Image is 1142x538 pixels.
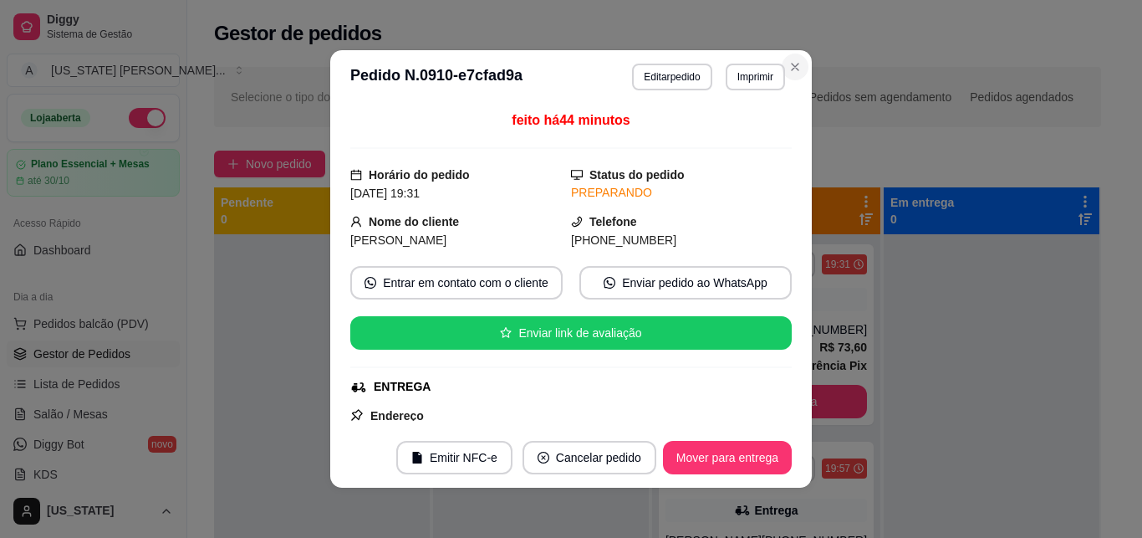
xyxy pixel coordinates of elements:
[512,113,630,127] span: feito há 44 minutos
[396,441,512,474] button: fileEmitir NFC-e
[523,441,656,474] button: close-circleCancelar pedido
[350,233,446,247] span: [PERSON_NAME]
[571,216,583,228] span: phone
[350,316,792,350] button: starEnviar link de avaliação
[350,169,362,181] span: calendar
[369,215,459,228] strong: Nome do cliente
[350,216,362,228] span: user
[571,184,792,202] div: PREPARANDO
[365,277,376,289] span: whats-app
[726,64,785,90] button: Imprimir
[350,187,420,200] span: [DATE] 19:31
[370,409,424,423] strong: Endereço
[350,266,563,300] button: whats-appEntrar em contato com o cliente
[589,168,685,182] strong: Status do pedido
[604,277,615,289] span: whats-app
[350,408,364,422] span: pushpin
[374,378,431,396] div: ENTREGA
[782,54,808,80] button: Close
[632,64,711,90] button: Editarpedido
[538,452,549,464] span: close-circle
[571,233,676,247] span: [PHONE_NUMBER]
[571,169,583,181] span: desktop
[369,168,470,182] strong: Horário do pedido
[579,266,792,300] button: whats-appEnviar pedido ao WhatsApp
[411,452,423,464] span: file
[500,327,512,339] span: star
[350,64,523,90] h3: Pedido N. 0910-e7cfad9a
[589,215,637,228] strong: Telefone
[663,441,792,474] button: Mover para entrega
